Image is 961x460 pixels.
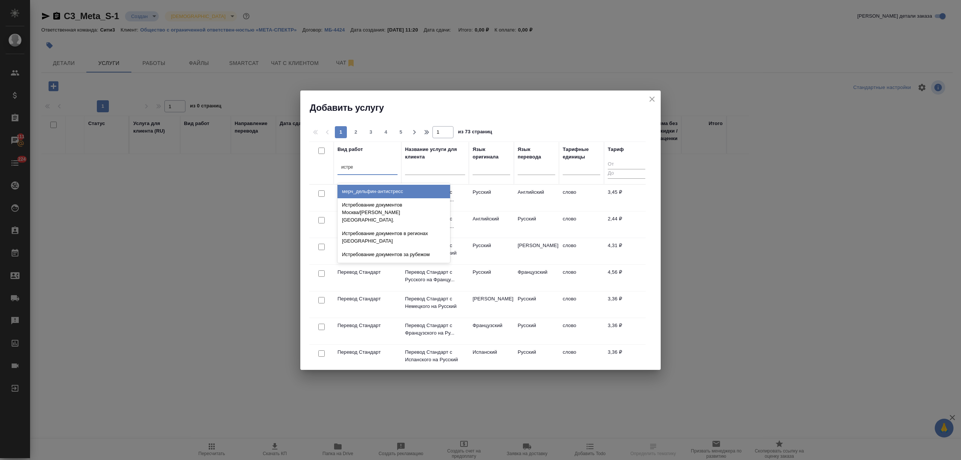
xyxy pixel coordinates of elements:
[337,322,398,329] p: Перевод Стандарт
[469,291,514,318] td: [PERSON_NAME]
[380,128,392,136] span: 4
[604,291,649,318] td: 3,36 ₽
[395,126,407,138] button: 5
[604,318,649,344] td: 3,36 ₽
[608,169,645,178] input: До
[563,146,600,161] div: Тарифные единицы
[405,146,465,161] div: Название услуги для клиента
[514,318,559,344] td: Русский
[405,268,465,284] p: Перевод Стандарт с Русского на Францу...
[608,160,645,169] input: От
[604,265,649,291] td: 4,56 ₽
[469,265,514,291] td: Русский
[559,211,604,238] td: слово
[337,348,398,356] p: Перевод Стандарт
[559,185,604,211] td: слово
[559,238,604,264] td: слово
[604,345,649,371] td: 3,36 ₽
[604,238,649,264] td: 4,31 ₽
[405,295,465,310] p: Перевод Стандарт с Немецкого на Русский
[350,128,362,136] span: 2
[395,128,407,136] span: 5
[337,198,450,227] div: Истребование документов Москва/[PERSON_NAME][GEOGRAPHIC_DATA].
[514,345,559,371] td: Русский
[337,248,450,261] div: Истребование документов за рубежом
[514,265,559,291] td: Французский
[337,185,450,198] div: мерч_дельфин-антистресс
[604,211,649,238] td: 2,44 ₽
[337,227,450,248] div: Истребование документов в регионах [GEOGRAPHIC_DATA]
[469,211,514,238] td: Английский
[458,127,492,138] span: из 73 страниц
[337,146,363,153] div: Вид работ
[559,345,604,371] td: слово
[469,185,514,211] td: Русский
[380,126,392,138] button: 4
[405,322,465,337] p: Перевод Стандарт с Французского на Ру...
[337,268,398,276] p: Перевод Стандарт
[310,102,661,114] h2: Добавить услугу
[473,146,510,161] div: Язык оригинала
[469,238,514,264] td: Русский
[559,265,604,291] td: слово
[350,126,362,138] button: 2
[514,238,559,264] td: [PERSON_NAME]
[365,128,377,136] span: 3
[514,185,559,211] td: Английский
[559,318,604,344] td: слово
[604,185,649,211] td: 3,45 ₽
[365,126,377,138] button: 3
[518,146,555,161] div: Язык перевода
[559,291,604,318] td: слово
[469,318,514,344] td: Французский
[405,348,465,363] p: Перевод Стандарт с Испанского на Русский
[514,291,559,318] td: Русский
[469,345,514,371] td: Испанский
[646,94,658,105] button: close
[608,146,624,153] div: Тариф
[514,211,559,238] td: Русский
[337,295,398,303] p: Перевод Стандарт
